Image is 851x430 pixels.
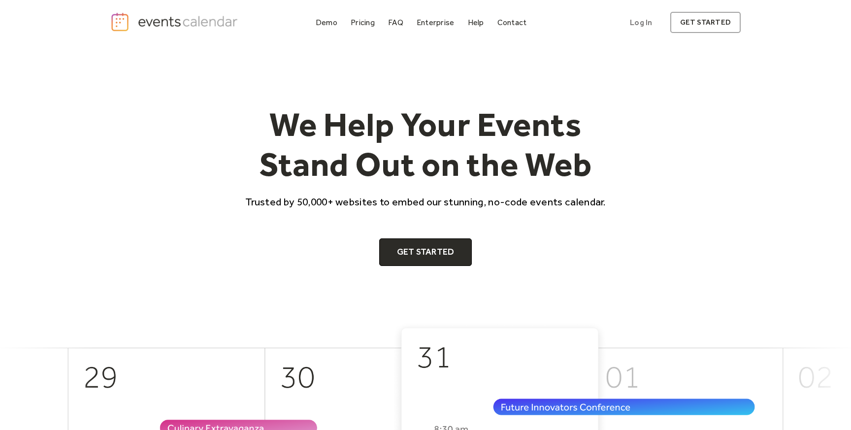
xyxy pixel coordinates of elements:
a: get started [670,12,741,33]
a: Help [464,16,488,29]
div: Pricing [351,20,375,25]
a: Get Started [379,238,472,266]
div: Help [468,20,484,25]
a: Log In [620,12,662,33]
a: Demo [312,16,341,29]
a: Enterprise [413,16,458,29]
div: Demo [316,20,337,25]
h1: We Help Your Events Stand Out on the Web [236,104,615,185]
a: FAQ [384,16,407,29]
a: Contact [493,16,531,29]
a: Pricing [347,16,379,29]
div: Contact [497,20,527,25]
a: home [110,12,240,32]
div: Enterprise [417,20,454,25]
div: FAQ [388,20,403,25]
p: Trusted by 50,000+ websites to embed our stunning, no-code events calendar. [236,195,615,209]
